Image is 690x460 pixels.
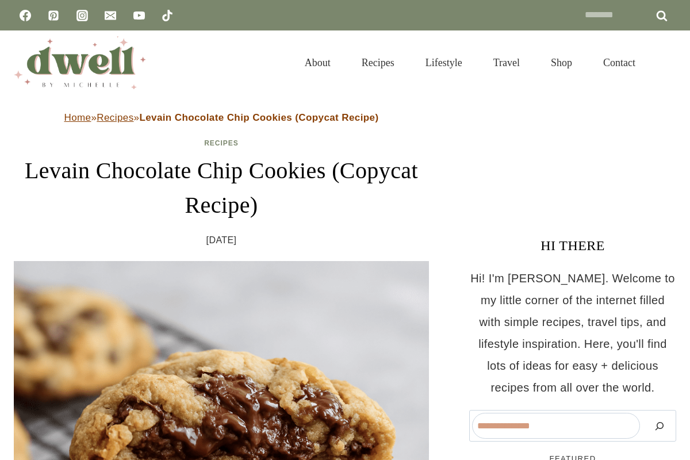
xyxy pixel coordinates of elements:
[469,267,676,398] p: Hi! I'm [PERSON_NAME]. Welcome to my little corner of the internet filled with simple recipes, tr...
[646,413,673,439] button: Search
[128,4,151,27] a: YouTube
[289,43,346,83] a: About
[588,43,651,83] a: Contact
[289,43,651,83] nav: Primary Navigation
[64,112,91,123] a: Home
[204,139,239,147] a: Recipes
[99,4,122,27] a: Email
[346,43,410,83] a: Recipes
[478,43,535,83] a: Travel
[14,154,429,223] h1: Levain Chocolate Chip Cookies (Copycat Recipe)
[469,235,676,256] h3: HI THERE
[156,4,179,27] a: TikTok
[139,112,378,123] strong: Levain Chocolate Chip Cookies (Copycat Recipe)
[64,112,379,123] span: » »
[14,4,37,27] a: Facebook
[14,36,146,89] img: DWELL by michelle
[535,43,588,83] a: Shop
[206,232,237,249] time: [DATE]
[42,4,65,27] a: Pinterest
[657,53,676,72] button: View Search Form
[97,112,133,123] a: Recipes
[410,43,478,83] a: Lifestyle
[71,4,94,27] a: Instagram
